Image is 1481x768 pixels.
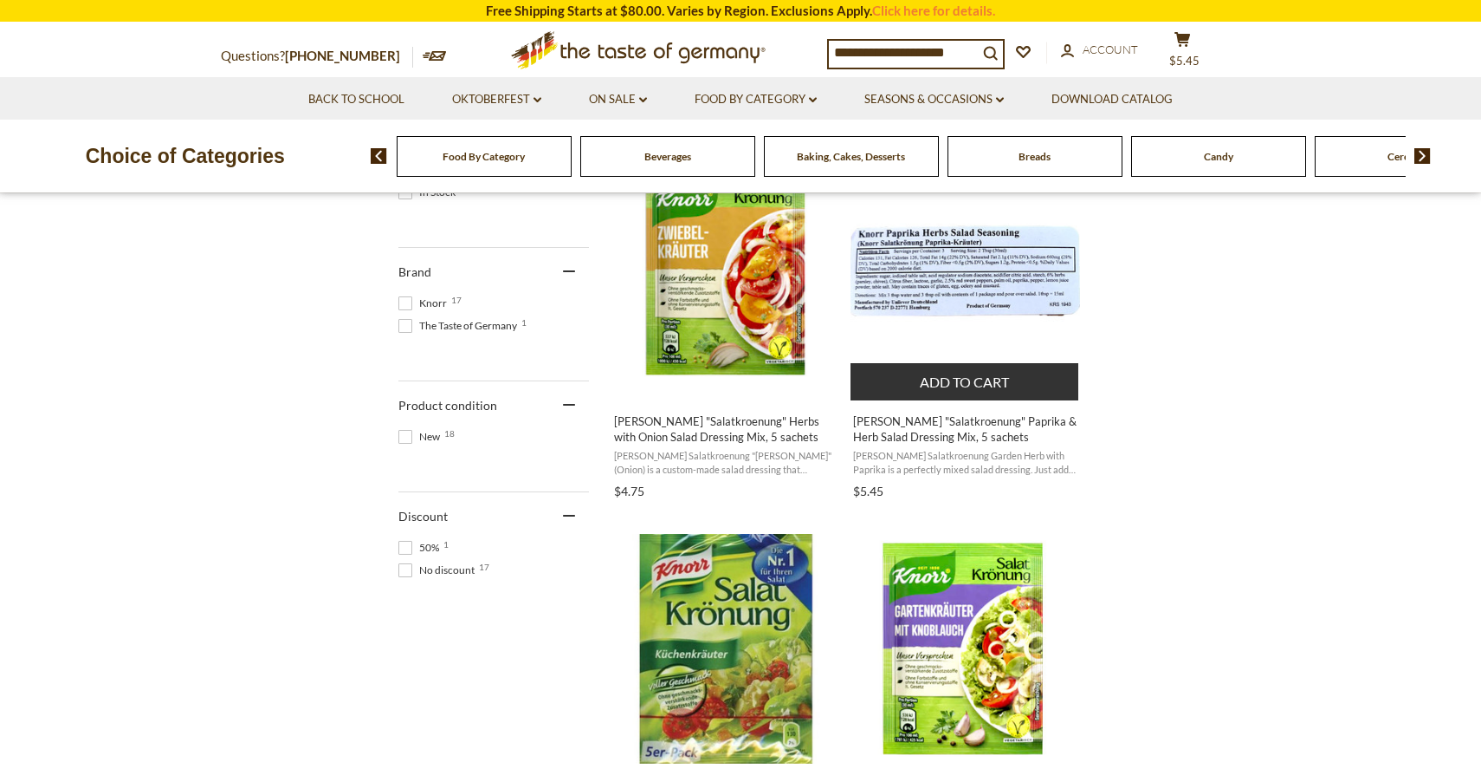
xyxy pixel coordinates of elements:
[398,563,480,578] span: No discount
[1019,150,1051,163] a: Breads
[398,398,497,413] span: Product condition
[611,140,841,504] a: Knorr
[797,150,905,163] a: Baking, Cakes, Desserts
[398,264,431,279] span: Brand
[479,563,489,571] span: 17
[1051,90,1173,109] a: Download Catalog
[443,150,525,163] a: Food By Category
[1083,42,1138,56] span: Account
[398,509,448,524] span: Discount
[864,90,1004,109] a: Seasons & Occasions
[850,363,1078,400] button: Add to cart
[1414,148,1431,164] img: next arrow
[853,484,883,498] span: $5.45
[614,413,838,445] span: [PERSON_NAME] "Salatkroenung" Herbs with Onion Salad Dressing Mix, 5 sachets
[614,484,644,498] span: $4.75
[1169,54,1200,68] span: $5.45
[398,296,452,311] span: Knorr
[285,48,400,63] a: [PHONE_NUMBER]
[444,429,455,438] span: 18
[872,3,995,18] a: Click here for details.
[398,540,444,556] span: 50%
[614,449,838,476] span: [PERSON_NAME] Salatkroenung "[PERSON_NAME]" (Onion) is a custom-made salad dressing that compleme...
[443,540,449,549] span: 1
[644,150,691,163] a: Beverages
[398,318,522,334] span: The Taste of Germany
[853,449,1077,476] span: [PERSON_NAME] Salatkroenung Garden Herb with Paprika is a perfectly mixed salad dressing. Just ad...
[371,148,387,164] img: previous arrow
[1156,31,1208,75] button: $5.45
[695,90,817,109] a: Food By Category
[308,90,404,109] a: Back to School
[221,45,413,68] p: Questions?
[451,296,462,304] span: 17
[452,90,541,109] a: Oktoberfest
[1061,41,1138,60] a: Account
[589,90,647,109] a: On Sale
[850,140,1080,504] a: Knorr
[521,318,527,327] span: 1
[1204,150,1233,163] a: Candy
[853,413,1077,445] span: [PERSON_NAME] "Salatkroenung" Paprika & Herb Salad Dressing Mix, 5 sachets
[398,429,445,445] span: New
[1387,150,1417,163] a: Cereal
